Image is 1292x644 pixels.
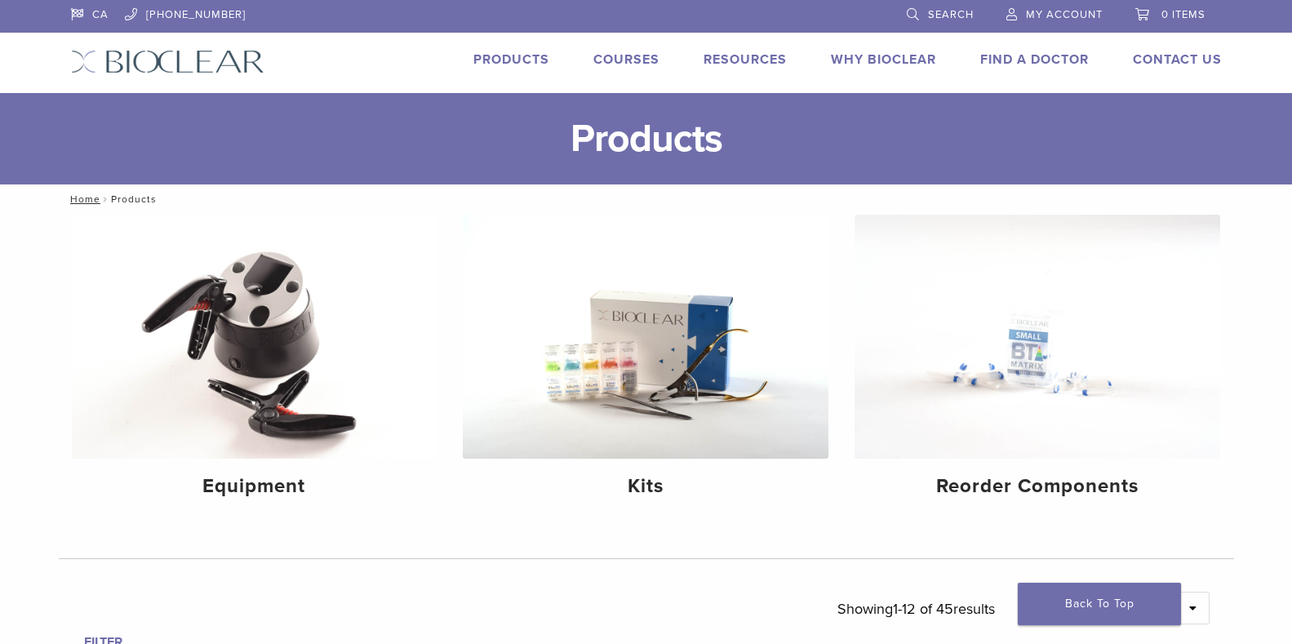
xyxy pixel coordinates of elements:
[72,215,437,459] img: Equipment
[704,51,787,68] a: Resources
[476,472,815,501] h4: Kits
[473,51,549,68] a: Products
[831,51,936,68] a: Why Bioclear
[855,215,1220,459] img: Reorder Components
[71,50,264,73] img: Bioclear
[1018,583,1181,625] a: Back To Top
[59,184,1234,214] nav: Products
[1133,51,1222,68] a: Contact Us
[855,215,1220,512] a: Reorder Components
[928,8,974,21] span: Search
[85,472,424,501] h4: Equipment
[893,600,953,618] span: 1-12 of 45
[1161,8,1205,21] span: 0 items
[463,215,828,459] img: Kits
[837,592,995,626] p: Showing results
[980,51,1089,68] a: Find A Doctor
[463,215,828,512] a: Kits
[1026,8,1103,21] span: My Account
[593,51,659,68] a: Courses
[868,472,1207,501] h4: Reorder Components
[100,195,111,203] span: /
[72,215,437,512] a: Equipment
[65,193,100,205] a: Home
